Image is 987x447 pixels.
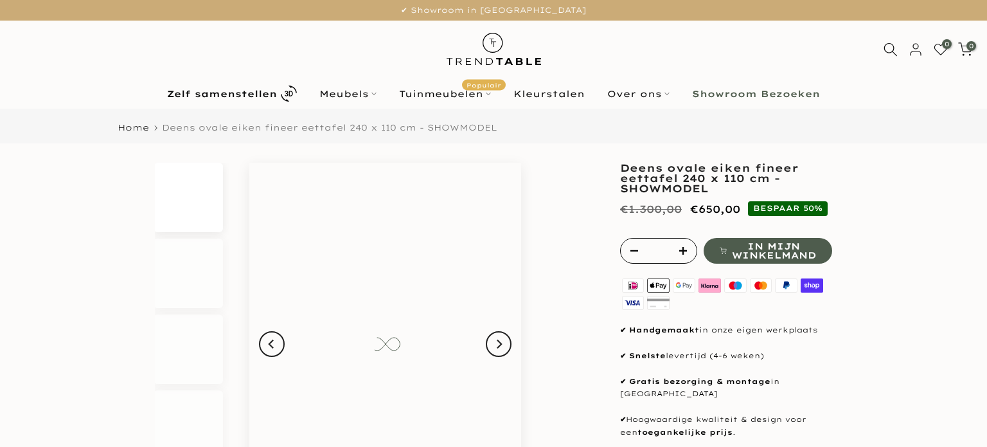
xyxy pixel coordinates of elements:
[16,3,971,17] p: ✔ Showroom in [GEOGRAPHIC_DATA]
[629,377,770,386] strong: Gratis bezorging & montage
[620,377,626,386] strong: ✔
[629,325,699,334] strong: Handgemaakt
[620,294,646,311] img: visa
[646,294,671,311] img: american express
[620,376,832,401] p: in [GEOGRAPHIC_DATA]
[629,351,666,360] strong: Snelste
[308,86,388,102] a: Meubels
[637,428,733,437] strong: toegankelijke prijs
[438,21,550,78] img: trend-table
[732,242,816,260] span: In mijn winkelmand
[620,163,832,194] h1: Deens ovale eiken fineer eettafel 240 x 110 cm - SHOWMODEL
[799,277,825,294] img: shopify pay
[934,42,948,57] a: 0
[942,39,952,49] span: 0
[156,82,308,105] a: Zelf samenstellen
[620,203,682,215] del: €1.300,00
[774,277,799,294] img: paypal
[596,86,681,102] a: Over ons
[486,331,511,357] button: Next
[502,86,596,102] a: Kleurstalen
[388,86,502,102] a: TuinmeubelenPopulair
[748,277,774,294] img: master
[462,79,506,90] span: Populair
[748,201,828,215] span: BESPAAR 50%
[646,277,671,294] img: apple pay
[167,89,277,98] b: Zelf samenstellen
[162,122,497,132] span: Deens ovale eiken fineer eettafel 240 x 110 cm - SHOWMODEL
[620,351,626,360] strong: ✔
[620,277,646,294] img: ideal
[690,200,740,219] ins: €650,00
[958,42,972,57] a: 0
[620,350,832,363] p: levertijd (4-6 weken)
[620,414,832,439] p: Hoogwaardige kwaliteit & design voor een .
[259,331,285,357] button: Previous
[722,277,748,294] img: maestro
[966,41,976,51] span: 0
[118,123,149,132] a: Home
[671,277,697,294] img: google pay
[704,238,832,264] button: In mijn winkelmand
[620,324,832,337] p: in onze eigen werkplaats
[681,86,831,102] a: Showroom Bezoeken
[697,277,722,294] img: klarna
[620,325,626,334] strong: ✔
[620,415,626,424] strong: ✔
[692,89,820,98] b: Showroom Bezoeken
